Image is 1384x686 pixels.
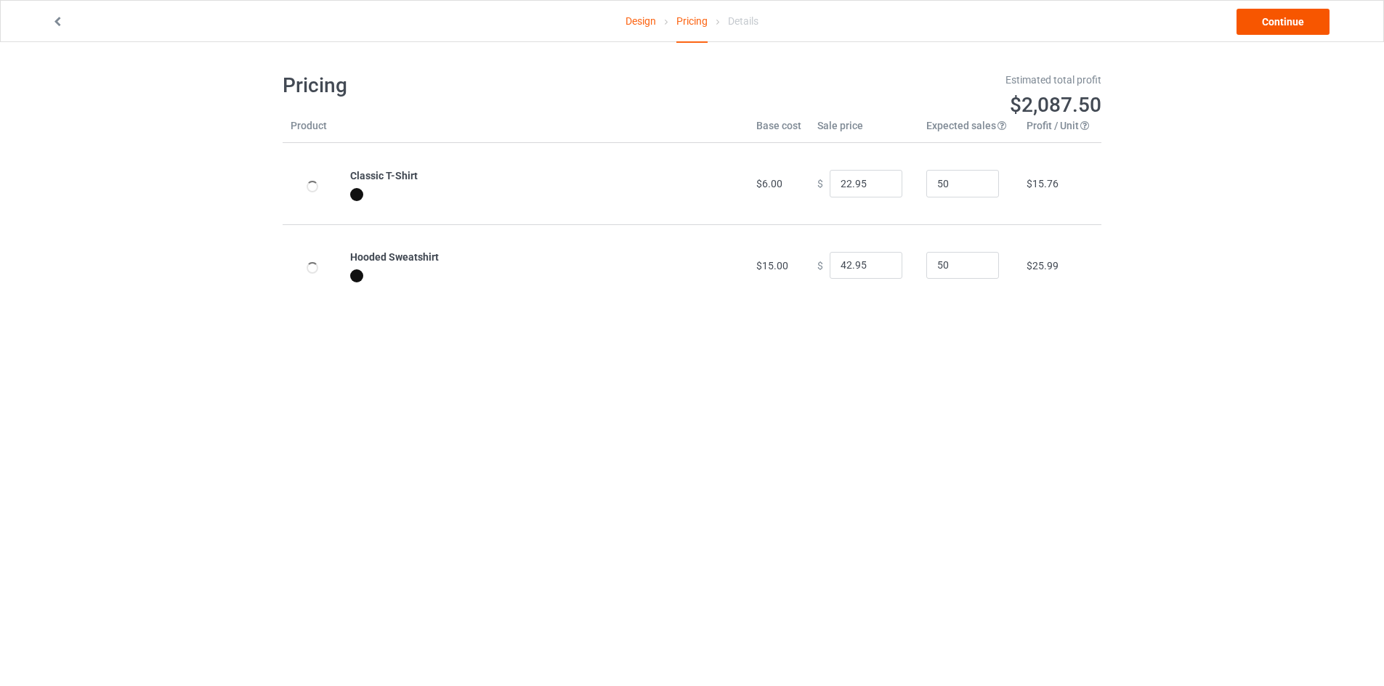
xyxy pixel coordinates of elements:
span: $15.00 [756,260,788,271]
b: Hooded Sweatshirt [350,251,439,263]
div: Estimated total profit [703,73,1102,87]
th: Expected sales [918,118,1019,143]
div: Details [728,1,758,41]
th: Sale price [809,118,918,143]
span: $ [817,178,823,189]
span: $6.00 [756,178,782,189]
th: Product [283,118,342,143]
h1: Pricing [283,73,682,99]
th: Base cost [748,118,809,143]
a: Design [626,1,656,41]
span: $ [817,259,823,271]
b: Classic T-Shirt [350,170,418,181]
th: Profit / Unit [1019,118,1101,143]
span: $15.76 [1027,178,1059,189]
a: Continue [1237,9,1330,35]
span: $25.99 [1027,260,1059,271]
span: $2,087.50 [1010,93,1101,117]
div: Pricing [676,1,708,43]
